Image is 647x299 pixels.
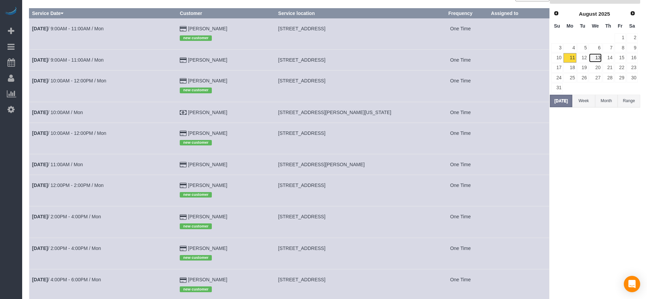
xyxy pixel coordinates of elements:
a: [PERSON_NAME] [188,246,227,251]
td: Schedule date [29,206,177,238]
span: new customer [180,140,212,145]
td: Schedule date [29,175,177,206]
td: Customer [177,238,275,269]
b: [DATE] [32,183,48,188]
td: Service location [275,206,433,238]
b: [DATE] [32,214,48,219]
th: Customer [177,8,275,18]
td: Schedule date [29,123,177,154]
a: 29 [615,73,626,82]
td: Schedule date [29,50,177,70]
span: Next [630,11,635,16]
a: 12 [577,53,588,62]
td: Frequency [433,50,488,70]
b: [DATE] [32,26,48,31]
td: Frequency [433,238,488,269]
span: [STREET_ADDRESS] [278,57,325,63]
i: Credit Card Payment [180,246,187,251]
a: 8 [615,43,626,52]
a: 2 [627,33,638,43]
a: 19 [577,63,588,73]
i: Credit Card Payment [180,58,187,63]
a: 9 [627,43,638,52]
i: Credit Card Payment [180,278,187,283]
a: [DATE]/ 2:00PM - 4:00PM / Mon [32,246,101,251]
a: 6 [589,43,602,52]
td: Customer [177,206,275,238]
td: Customer [177,123,275,154]
td: Assigned to [488,123,549,154]
span: [STREET_ADDRESS] [278,246,325,251]
td: Frequency [433,175,488,206]
td: Schedule date [29,70,177,102]
a: [PERSON_NAME] [188,183,227,188]
div: Open Intercom Messenger [624,276,640,292]
td: Assigned to [488,102,549,123]
b: [DATE] [32,130,48,136]
a: 5 [577,43,588,52]
span: [STREET_ADDRESS] [278,214,325,219]
td: Schedule date [29,238,177,269]
a: 13 [589,53,602,62]
td: Assigned to [488,175,549,206]
a: [PERSON_NAME] [188,110,227,115]
a: 30 [627,73,638,82]
span: [STREET_ADDRESS][PERSON_NAME] [278,162,365,167]
b: [DATE] [32,246,48,251]
a: [PERSON_NAME] [188,26,227,31]
span: Saturday [629,23,635,29]
img: Automaid Logo [4,7,18,16]
a: Prev [552,9,561,18]
a: [PERSON_NAME] [188,214,227,219]
i: Credit Card Payment [180,79,187,83]
td: Assigned to [488,238,549,269]
a: 1 [615,33,626,43]
a: 21 [603,63,614,73]
a: 26 [577,73,588,82]
td: Customer [177,70,275,102]
th: Assigned to [488,8,549,18]
td: Schedule date [29,154,177,175]
a: [DATE]/ 10:00AM - 12:00PM / Mon [32,78,106,83]
a: [DATE]/ 10:00AM - 12:00PM / Mon [32,130,106,136]
a: 4 [563,43,576,52]
td: Service location [275,102,433,123]
b: [DATE] [32,110,48,115]
a: [PERSON_NAME] [188,78,227,83]
td: Assigned to [488,154,549,175]
td: Frequency [433,154,488,175]
td: Customer [177,175,275,206]
span: [STREET_ADDRESS] [278,26,325,31]
span: new customer [180,35,212,41]
td: Service location [275,238,433,269]
td: Frequency [433,206,488,238]
a: 17 [551,63,563,73]
span: [STREET_ADDRESS] [278,130,325,136]
a: [PERSON_NAME] [188,130,227,136]
td: Frequency [433,70,488,102]
a: 20 [589,63,602,73]
a: 24 [551,73,563,82]
th: Frequency [433,8,488,18]
th: Service location [275,8,433,18]
button: Month [595,95,618,107]
span: new customer [180,223,212,229]
td: Schedule date [29,18,177,49]
b: [DATE] [32,162,48,167]
span: Prev [554,11,559,16]
a: 18 [563,63,576,73]
span: Wednesday [592,23,599,29]
b: [DATE] [32,57,48,63]
a: Next [628,9,637,18]
a: 10 [551,53,563,62]
span: Friday [618,23,622,29]
td: Frequency [433,123,488,154]
button: [DATE] [550,95,572,107]
a: [PERSON_NAME] [188,57,227,63]
td: Service location [275,154,433,175]
button: Range [618,95,640,107]
a: 14 [603,53,614,62]
i: Credit Card Payment [180,162,187,167]
span: new customer [180,192,212,198]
